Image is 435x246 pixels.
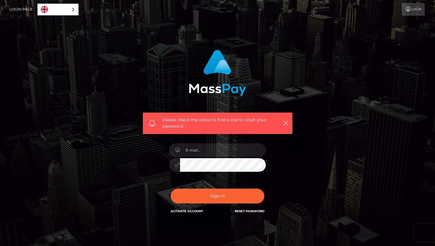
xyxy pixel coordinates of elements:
a: Login Page [9,3,33,16]
aside: Language selected: English [37,4,79,15]
a: Activate Account [171,209,203,213]
div: Language [37,4,79,15]
img: MassPay Login [189,50,246,96]
a: Reset Password [235,209,264,213]
button: Sign in [171,189,264,203]
span: Please check the inbox to find a link to reset your password. [163,117,273,129]
input: E-mail... [180,143,266,157]
a: Login [402,3,425,16]
a: English [38,4,78,15]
